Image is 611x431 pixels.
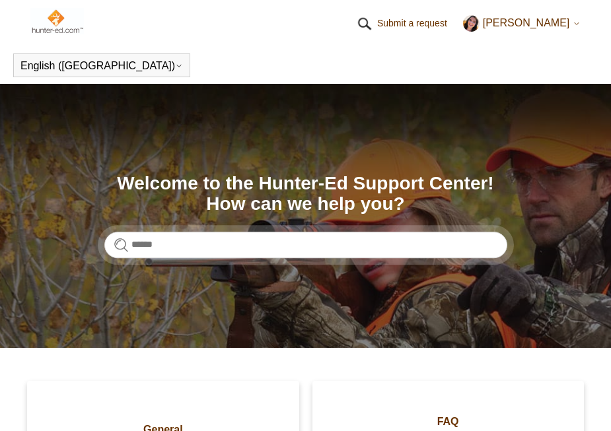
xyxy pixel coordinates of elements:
span: [PERSON_NAME] [483,17,570,28]
h1: Welcome to the Hunter-Ed Support Center! How can we help you? [104,174,507,215]
input: Search [104,232,507,258]
img: Hunter-Ed Help Center home page [30,8,84,34]
button: English ([GEOGRAPHIC_DATA]) [20,60,183,72]
button: [PERSON_NAME] [463,15,581,32]
img: 01HZPCYR30PPJAEEB9XZ5RGHQY [355,14,375,34]
span: FAQ [332,414,564,430]
a: Submit a request [377,17,460,30]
